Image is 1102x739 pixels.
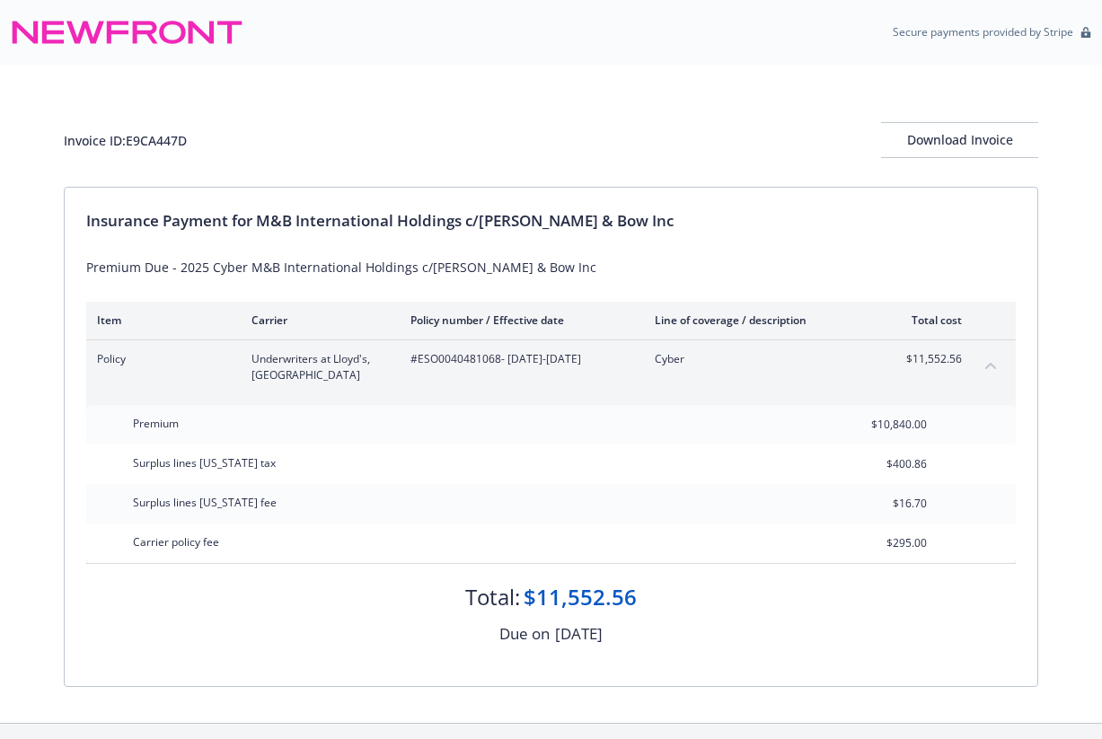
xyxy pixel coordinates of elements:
[97,312,223,328] div: Item
[821,530,938,557] input: 0.00
[465,582,520,612] div: Total:
[895,351,962,367] span: $11,552.56
[976,351,1005,380] button: collapse content
[251,351,382,383] span: Underwriters at Lloyd's, [GEOGRAPHIC_DATA]
[881,122,1038,158] button: Download Invoice
[133,455,276,471] span: Surplus lines [US_STATE] tax
[86,258,1016,277] div: Premium Due - 2025 Cyber M&B International Holdings c/[PERSON_NAME] & Bow Inc
[86,209,1016,233] div: Insurance Payment for M&B International Holdings c/[PERSON_NAME] & Bow Inc
[655,351,866,367] span: Cyber
[655,312,866,328] div: Line of coverage / description
[499,622,550,646] div: Due on
[895,312,962,328] div: Total cost
[881,123,1038,157] div: Download Invoice
[251,312,382,328] div: Carrier
[555,622,603,646] div: [DATE]
[893,24,1073,40] p: Secure payments provided by Stripe
[410,351,626,367] span: #ESO0040481068 - [DATE]-[DATE]
[410,312,626,328] div: Policy number / Effective date
[821,490,938,517] input: 0.00
[133,495,277,510] span: Surplus lines [US_STATE] fee
[524,582,637,612] div: $11,552.56
[821,411,938,438] input: 0.00
[86,340,1016,394] div: PolicyUnderwriters at Lloyd's, [GEOGRAPHIC_DATA]#ESO0040481068- [DATE]-[DATE]Cyber$11,552.56colla...
[64,131,187,150] div: Invoice ID: E9CA447D
[133,534,219,550] span: Carrier policy fee
[97,351,223,367] span: Policy
[821,451,938,478] input: 0.00
[133,416,179,431] span: Premium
